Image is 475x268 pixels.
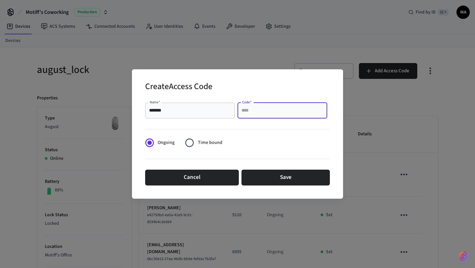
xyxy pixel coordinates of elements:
[241,170,330,185] button: Save
[242,100,252,105] label: Code
[158,139,174,146] span: Ongoing
[150,100,160,105] label: Name
[145,170,239,185] button: Cancel
[145,77,212,97] h2: Create Access Code
[459,251,467,261] img: SeamLogoGradient.69752ec5.svg
[198,139,222,146] span: Time bound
